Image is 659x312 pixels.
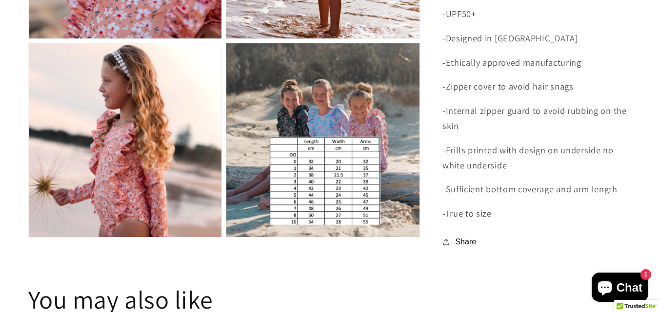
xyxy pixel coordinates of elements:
[442,81,574,92] span: -Zipper cover to avoid hair snags
[442,184,618,195] span: -Sufficient bottom coverage and arm length
[442,144,614,171] span: -Frills printed with design on underside no white underside
[442,105,627,131] span: -Internal zipper guard to avoid rubbing on the skin
[442,32,578,44] span: -Designed in [GEOGRAPHIC_DATA]
[442,8,476,20] span: -UPF50+
[442,56,581,68] span: -Ethically approved manufacturing
[442,207,492,219] span: -True to size
[589,273,651,304] inbox-online-store-chat: Shopify online store chat
[442,235,479,249] button: Share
